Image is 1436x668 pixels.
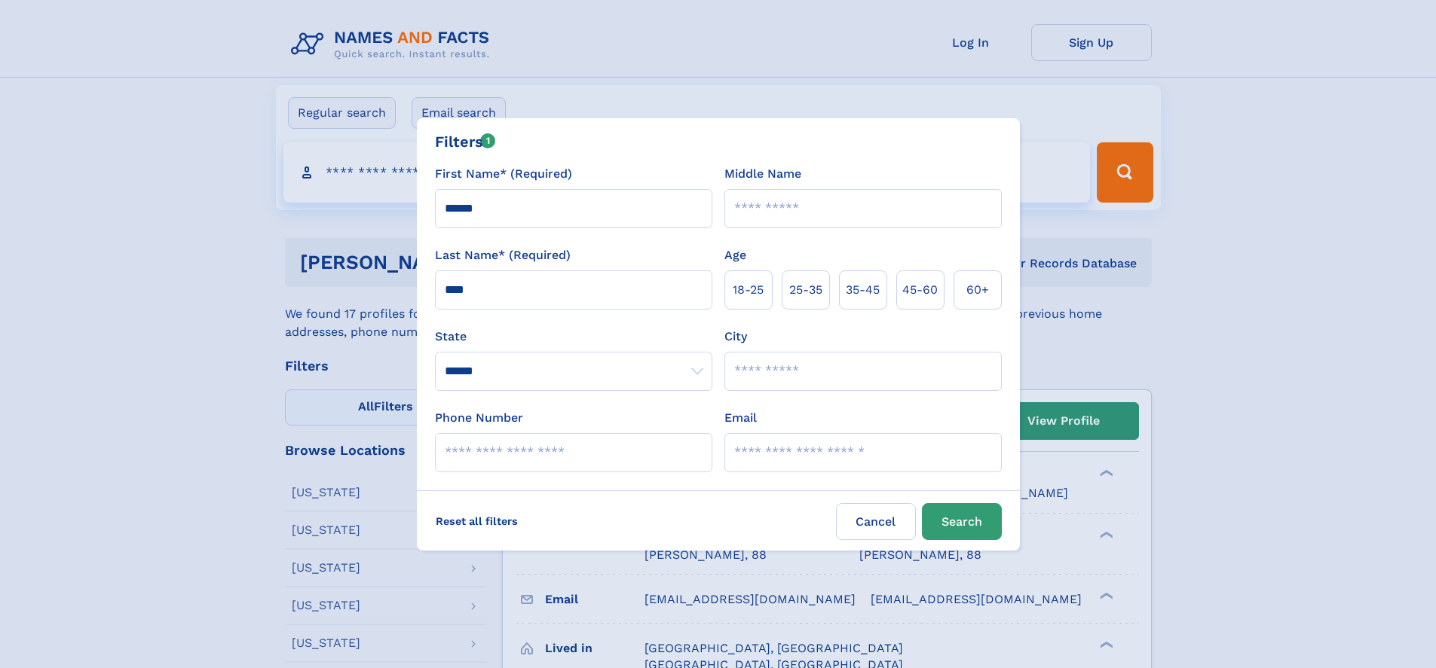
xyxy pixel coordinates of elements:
[435,328,712,346] label: State
[789,281,822,299] span: 25‑35
[724,246,746,264] label: Age
[724,328,747,346] label: City
[902,281,938,299] span: 45‑60
[724,409,757,427] label: Email
[966,281,989,299] span: 60+
[435,130,496,153] div: Filters
[846,281,880,299] span: 35‑45
[426,503,528,539] label: Reset all filters
[435,165,572,183] label: First Name* (Required)
[733,281,764,299] span: 18‑25
[435,246,571,264] label: Last Name* (Required)
[435,409,523,427] label: Phone Number
[836,503,916,540] label: Cancel
[922,503,1002,540] button: Search
[724,165,801,183] label: Middle Name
